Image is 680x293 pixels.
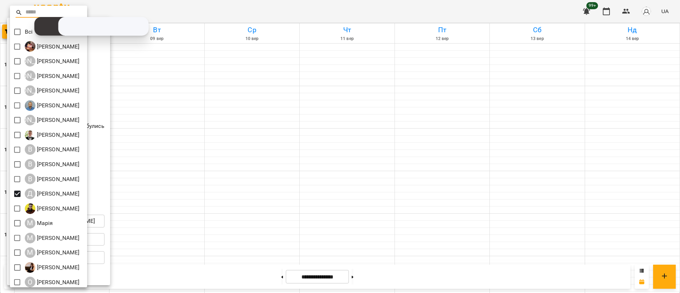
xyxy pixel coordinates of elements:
img: І [25,41,35,52]
div: Д [25,188,35,199]
a: [PERSON_NAME] [PERSON_NAME] [25,85,80,96]
p: [PERSON_NAME] [35,57,80,66]
img: Н [25,262,35,273]
div: М [25,247,35,258]
div: О [25,277,35,287]
a: [PERSON_NAME] [PERSON_NAME] [25,115,80,125]
p: [PERSON_NAME] [35,248,80,257]
p: [PERSON_NAME] [35,278,80,287]
div: М [25,218,35,229]
div: Михайло Поліщук [25,247,80,258]
p: [PERSON_NAME] [35,145,80,154]
div: Антон Костюк [25,100,80,111]
img: В [25,130,35,140]
p: [PERSON_NAME] [35,190,80,198]
div: Марія [25,218,53,229]
div: Анастасія Герус [25,85,80,96]
p: [PERSON_NAME] [35,204,80,213]
div: В [25,174,35,184]
div: Микита Пономарьов [25,233,80,243]
div: Артем Кот [25,115,80,125]
p: [PERSON_NAME] [35,263,80,272]
a: Д [PERSON_NAME] [25,188,80,199]
img: А [25,100,35,111]
p: [PERSON_NAME] [35,101,80,110]
a: В [PERSON_NAME] [25,144,80,155]
a: М [PERSON_NAME] [25,247,80,258]
a: М Марія [25,218,53,229]
a: В [PERSON_NAME] [25,174,80,184]
p: [PERSON_NAME] [35,131,80,139]
div: [PERSON_NAME] [25,56,35,67]
div: Надія Шрай [25,262,80,273]
a: Н [PERSON_NAME] [25,262,80,273]
div: [PERSON_NAME] [25,71,35,81]
div: Денис Пущало [25,203,80,214]
div: В [25,144,35,155]
div: В [25,159,35,170]
a: В [PERSON_NAME] [25,159,80,170]
p: [PERSON_NAME] [35,175,80,184]
div: Оксана Кочанова [25,277,80,287]
a: М [PERSON_NAME] [25,233,80,243]
a: О [PERSON_NAME] [25,277,80,287]
p: [PERSON_NAME] [35,234,80,242]
a: А [PERSON_NAME] [25,100,80,111]
a: В [PERSON_NAME] [25,130,80,140]
p: [PERSON_NAME] [35,160,80,169]
p: [PERSON_NAME] [35,116,80,124]
p: Марія [35,219,53,227]
p: Всі [25,28,33,36]
div: Аліна Москаленко [25,71,80,81]
div: Ілля Петруша [25,41,80,52]
a: [PERSON_NAME] [PERSON_NAME] [25,56,80,67]
a: [PERSON_NAME] [PERSON_NAME] [25,71,80,81]
div: [PERSON_NAME] [25,115,35,125]
p: [PERSON_NAME] [35,72,80,80]
p: [PERSON_NAME] [35,43,80,51]
a: І [PERSON_NAME] [25,41,80,52]
a: Д [PERSON_NAME] [25,203,80,214]
div: М [25,233,35,243]
img: Д [25,203,35,214]
p: [PERSON_NAME] [35,86,80,95]
div: Альберт Волков [25,56,80,67]
div: [PERSON_NAME] [25,85,35,96]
